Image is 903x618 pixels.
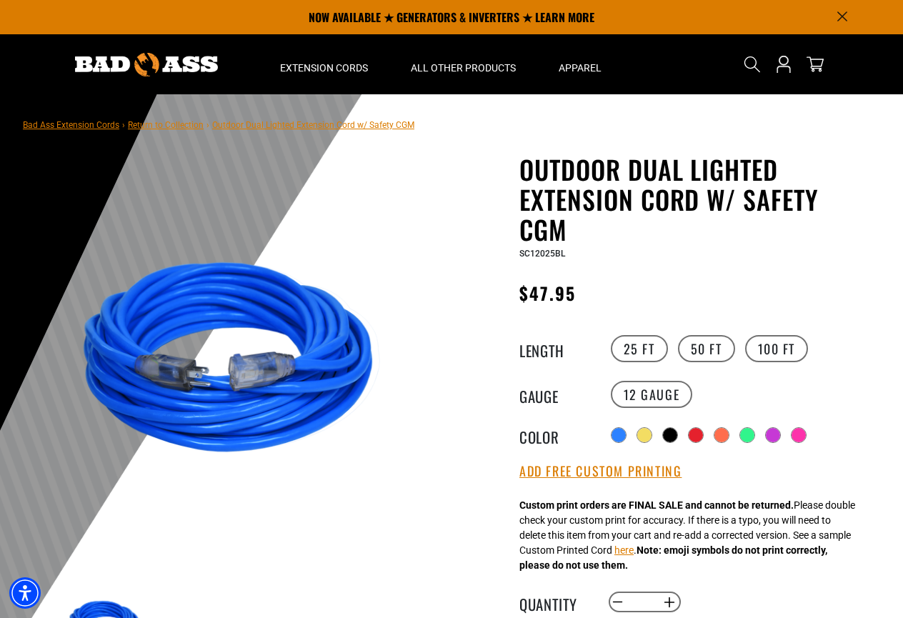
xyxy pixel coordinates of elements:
[804,56,827,73] a: cart
[23,116,414,133] nav: breadcrumbs
[206,120,209,130] span: ›
[559,61,602,74] span: Apparel
[741,53,764,76] summary: Search
[678,335,735,362] label: 50 FT
[537,34,623,94] summary: Apparel
[519,464,682,479] button: Add Free Custom Printing
[65,191,409,535] img: Blue
[280,61,368,74] span: Extension Cords
[614,543,634,558] button: here
[9,577,41,609] div: Accessibility Menu
[411,61,516,74] span: All Other Products
[519,249,565,259] span: SC12025BL
[519,498,855,573] div: Please double check your custom print for accuracy. If there is a typo, you will need to delete t...
[75,53,218,76] img: Bad Ass Extension Cords
[772,34,795,94] a: Open this option
[519,154,869,244] h1: Outdoor Dual Lighted Extension Cord w/ Safety CGM
[519,339,591,358] legend: Length
[389,34,537,94] summary: All Other Products
[519,426,591,444] legend: Color
[519,385,591,404] legend: Gauge
[212,120,414,130] span: Outdoor Dual Lighted Extension Cord w/ Safety CGM
[519,593,591,612] label: Quantity
[23,120,119,130] a: Bad Ass Extension Cords
[122,120,125,130] span: ›
[519,280,576,306] span: $47.95
[519,544,827,571] strong: Note: emoji symbols do not print correctly, please do not use them.
[259,34,389,94] summary: Extension Cords
[128,120,204,130] a: Return to Collection
[745,335,809,362] label: 100 FT
[519,499,794,511] strong: Custom print orders are FINAL SALE and cannot be returned.
[611,381,693,408] label: 12 Gauge
[611,335,668,362] label: 25 FT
